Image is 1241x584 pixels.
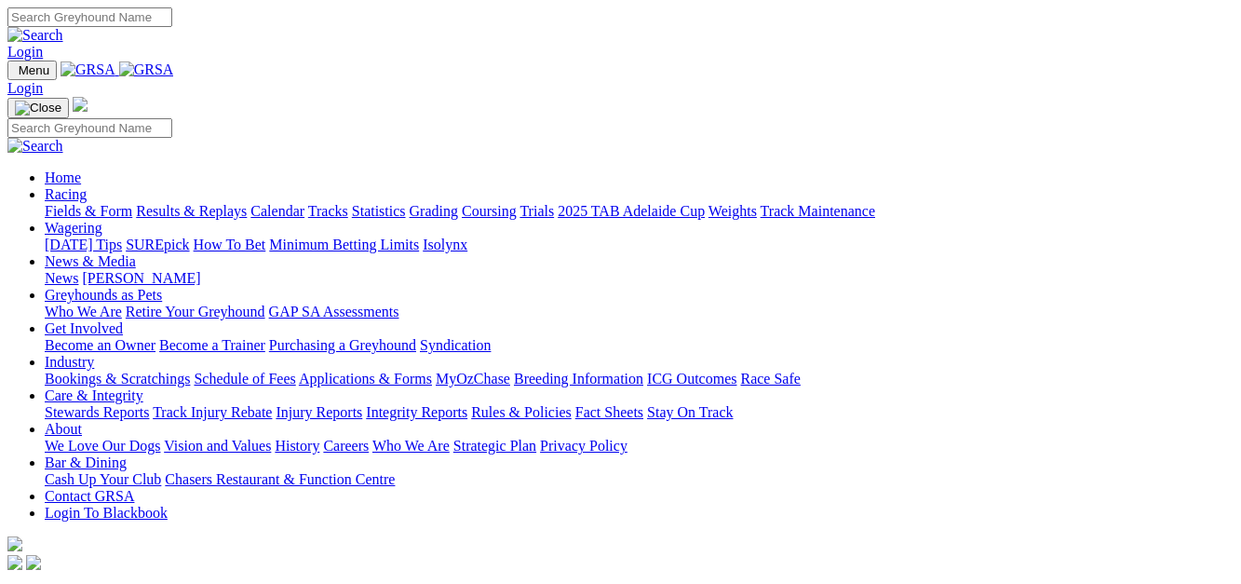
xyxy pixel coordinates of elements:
[410,203,458,219] a: Grading
[159,337,265,353] a: Become a Trainer
[308,203,348,219] a: Tracks
[323,438,369,454] a: Careers
[740,371,800,387] a: Race Safe
[366,404,467,420] a: Integrity Reports
[453,438,536,454] a: Strategic Plan
[45,387,143,403] a: Care & Integrity
[519,203,554,219] a: Trials
[7,7,172,27] input: Search
[45,404,149,420] a: Stewards Reports
[194,237,266,252] a: How To Bet
[269,337,416,353] a: Purchasing a Greyhound
[45,304,1234,320] div: Greyhounds as Pets
[15,101,61,115] img: Close
[82,270,200,286] a: [PERSON_NAME]
[45,371,190,387] a: Bookings & Scratchings
[45,471,161,487] a: Cash Up Your Club
[73,97,88,112] img: logo-grsa-white.png
[126,304,265,319] a: Retire Your Greyhound
[119,61,174,78] img: GRSA
[45,186,87,202] a: Racing
[45,471,1234,488] div: Bar & Dining
[45,253,136,269] a: News & Media
[269,237,419,252] a: Minimum Betting Limits
[194,371,295,387] a: Schedule of Fees
[45,220,102,236] a: Wagering
[471,404,572,420] a: Rules & Policies
[45,337,1234,354] div: Get Involved
[45,304,122,319] a: Who We Are
[423,237,467,252] a: Isolynx
[436,371,510,387] a: MyOzChase
[514,371,643,387] a: Breeding Information
[7,138,63,155] img: Search
[7,98,69,118] button: Toggle navigation
[45,371,1234,387] div: Industry
[275,438,319,454] a: History
[7,44,43,60] a: Login
[61,61,115,78] img: GRSA
[45,404,1234,421] div: Care & Integrity
[45,203,132,219] a: Fields & Form
[276,404,362,420] a: Injury Reports
[540,438,627,454] a: Privacy Policy
[761,203,875,219] a: Track Maintenance
[45,421,82,437] a: About
[420,337,491,353] a: Syndication
[7,118,172,138] input: Search
[269,304,399,319] a: GAP SA Assessments
[250,203,304,219] a: Calendar
[45,354,94,370] a: Industry
[352,203,406,219] a: Statistics
[7,61,57,80] button: Toggle navigation
[7,555,22,570] img: facebook.svg
[153,404,272,420] a: Track Injury Rebate
[45,505,168,521] a: Login To Blackbook
[45,237,1234,253] div: Wagering
[45,438,1234,455] div: About
[164,438,271,454] a: Vision and Values
[45,438,160,454] a: We Love Our Dogs
[165,471,395,487] a: Chasers Restaurant & Function Centre
[575,404,643,420] a: Fact Sheets
[45,237,122,252] a: [DATE] Tips
[45,287,162,303] a: Greyhounds as Pets
[45,203,1234,220] div: Racing
[45,170,81,185] a: Home
[45,337,155,353] a: Become an Owner
[7,27,63,44] img: Search
[462,203,517,219] a: Coursing
[558,203,705,219] a: 2025 TAB Adelaide Cup
[372,438,450,454] a: Who We Are
[45,270,1234,287] div: News & Media
[19,63,49,77] span: Menu
[45,270,78,286] a: News
[647,371,736,387] a: ICG Outcomes
[45,455,127,470] a: Bar & Dining
[7,80,43,96] a: Login
[136,203,247,219] a: Results & Replays
[126,237,189,252] a: SUREpick
[45,320,123,336] a: Get Involved
[7,536,22,551] img: logo-grsa-white.png
[26,555,41,570] img: twitter.svg
[647,404,733,420] a: Stay On Track
[299,371,432,387] a: Applications & Forms
[45,488,134,504] a: Contact GRSA
[708,203,757,219] a: Weights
